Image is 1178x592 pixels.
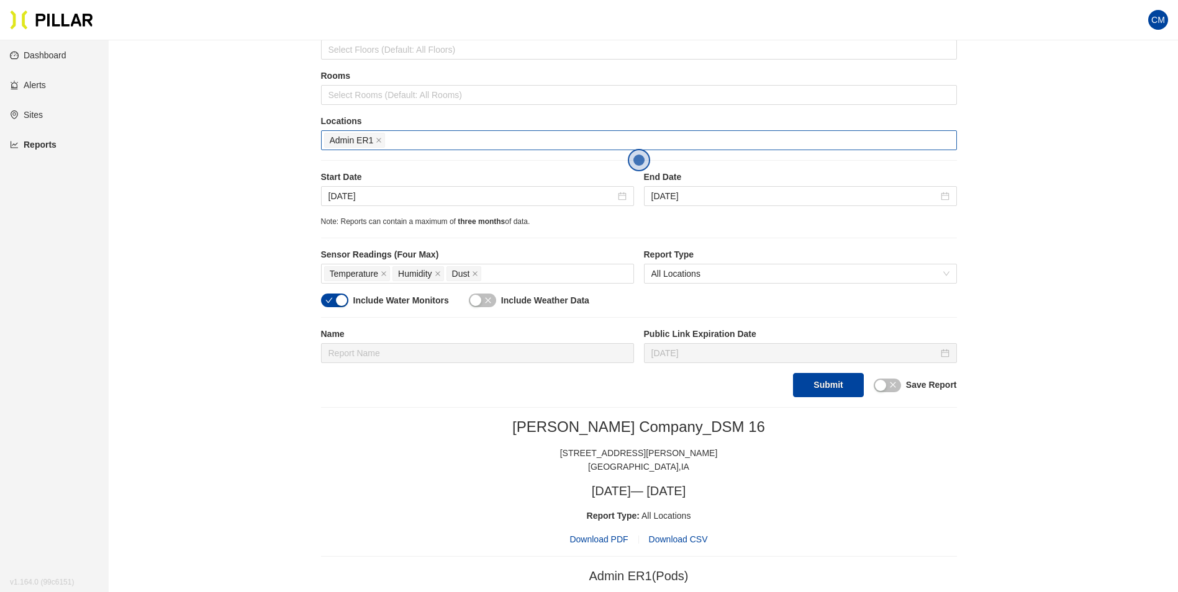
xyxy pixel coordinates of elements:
span: Download PDF [569,532,628,546]
span: check [325,297,333,304]
input: Sep 24, 2025 [651,346,938,360]
div: [GEOGRAPHIC_DATA] , IA [321,460,957,473]
span: Admin ER1 [330,133,374,147]
span: close [472,271,478,278]
input: Sep 9, 2025 [651,189,938,203]
div: All Locations [321,509,957,522]
div: [STREET_ADDRESS][PERSON_NAME] [321,446,957,460]
label: Save Report [906,379,957,392]
button: Submit [793,373,863,397]
span: close [484,297,492,304]
label: Start Date [321,171,634,184]
span: close [435,271,441,278]
span: Download CSV [649,534,708,544]
span: Humidity [398,267,432,280]
a: dashboardDashboard [10,50,66,60]
label: Rooms [321,70,957,83]
label: Locations [321,115,957,128]
input: Sep 8, 2025 [328,189,615,203]
label: End Date [644,171,957,184]
span: Temperature [330,267,379,280]
label: Report Type [644,248,957,261]
a: alertAlerts [10,80,46,90]
img: Pillar Technologies [10,10,93,30]
label: Name [321,328,634,341]
span: Dust [452,267,470,280]
a: environmentSites [10,110,43,120]
div: Admin ER1 (Pods) [589,567,688,586]
span: close [376,137,382,145]
span: All Locations [651,264,949,283]
button: Open the dialog [628,149,650,171]
label: Sensor Readings (Four Max) [321,248,634,261]
span: three months [458,217,505,226]
label: Include Weather Data [501,294,589,307]
a: line-chartReports [10,140,57,150]
h2: [PERSON_NAME] Company_DSM 16 [321,418,957,436]
label: Include Water Monitors [353,294,449,307]
span: close [381,271,387,278]
h3: [DATE] — [DATE] [321,483,957,499]
span: Report Type: [587,511,640,521]
label: Public Link Expiration Date [644,328,957,341]
span: close [889,381,897,388]
div: Note: Reports can contain a maximum of of data. [321,216,957,228]
input: Report Name [321,343,634,363]
span: CM [1151,10,1165,30]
